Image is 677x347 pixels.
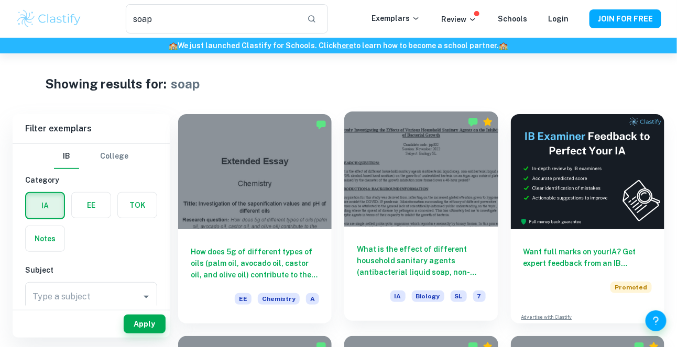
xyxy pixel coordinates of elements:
[13,114,170,143] h6: Filter exemplars
[16,8,82,29] img: Clastify logo
[473,290,486,302] span: 7
[451,290,467,302] span: SL
[511,114,664,229] img: Thumbnail
[26,226,64,251] button: Notes
[511,114,664,323] a: Want full marks on yourIA? Get expert feedback from an IB examiner!PromotedAdvertise with Clastify
[100,144,128,169] button: College
[390,290,406,302] span: IA
[72,193,111,218] button: EE
[441,14,477,25] p: Review
[25,264,157,276] h6: Subject
[499,41,508,50] span: 🏫
[646,310,667,331] button: Help and Feedback
[25,174,157,186] h6: Category
[498,15,527,23] a: Schools
[124,315,166,333] button: Apply
[357,243,485,278] h6: What is the effect of different household sanitary agents (antibacterial liquid soap, non-antibac...
[412,290,444,302] span: Biology
[191,246,319,281] h6: How does 5g of different types of oils (palm oil, avocado oil, castor oil, and olive oil) contrib...
[468,117,478,127] img: Marked
[344,114,498,323] a: What is the effect of different household sanitary agents (antibacterial liquid soap, non-antibac...
[45,74,167,93] h1: Showing results for:
[548,15,569,23] a: Login
[126,4,299,33] input: Search for any exemplars...
[171,74,200,93] h1: soap
[521,314,572,321] a: Advertise with Clastify
[316,119,326,130] img: Marked
[139,289,154,304] button: Open
[26,193,64,218] button: IA
[54,144,79,169] button: IB
[337,41,354,50] a: here
[178,114,332,323] a: How does 5g of different types of oils (palm oil, avocado oil, castor oil, and olive oil) contrib...
[523,246,652,269] h6: Want full marks on your IA ? Get expert feedback from an IB examiner!
[610,282,652,293] span: Promoted
[169,41,178,50] span: 🏫
[235,293,252,305] span: EE
[483,117,493,127] div: Premium
[306,293,319,305] span: A
[589,9,661,28] button: JOIN FOR FREE
[2,40,675,51] h6: We just launched Clastify for Schools. Click to learn how to become a school partner.
[372,13,420,24] p: Exemplars
[118,193,157,218] button: TOK
[54,144,128,169] div: Filter type choice
[258,293,300,305] span: Chemistry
